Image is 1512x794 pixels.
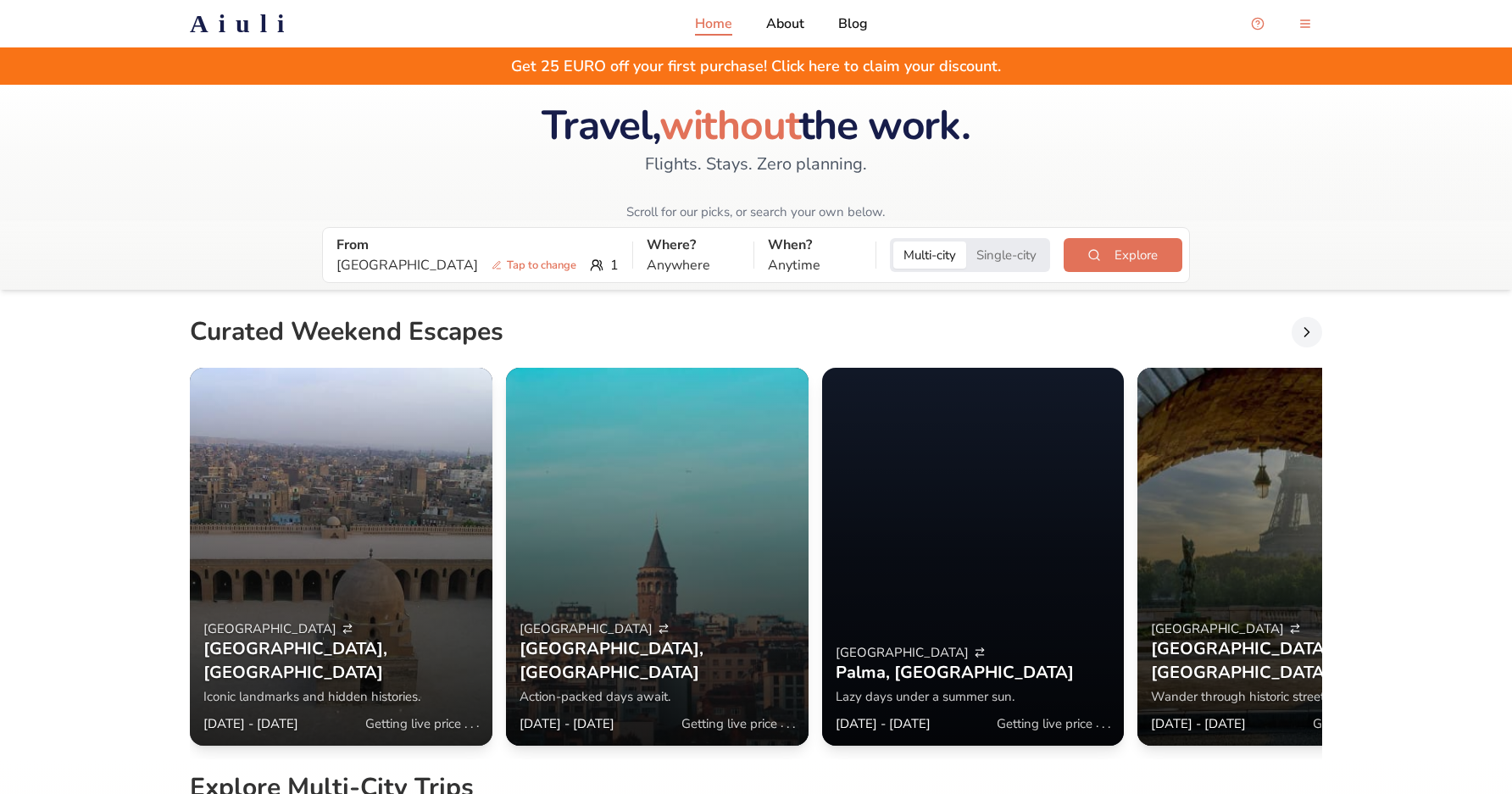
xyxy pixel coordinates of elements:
p: [DATE] - [DATE] [1151,715,1246,732]
p: Iconic landmarks and hidden histories. [203,688,479,705]
h3: [GEOGRAPHIC_DATA] , [GEOGRAPHIC_DATA] [1151,637,1426,685]
span: . [470,715,473,732]
span: [GEOGRAPHIC_DATA] [836,644,969,661]
button: Explore [1064,238,1182,272]
a: [GEOGRAPHIC_DATA][GEOGRAPHIC_DATA], [GEOGRAPHIC_DATA]Action-packed days await.[DATE] - [DATE]Gett... [506,368,809,746]
p: Lazy days under a summer sun. [836,688,1111,705]
button: Single-city [966,242,1047,269]
span: [GEOGRAPHIC_DATA] [203,620,336,637]
a: About [766,14,804,34]
span: . [1096,714,1098,731]
span: . [476,714,479,731]
div: Trip style [890,238,1050,272]
button: menu-button [1288,7,1322,41]
h3: Palma , [GEOGRAPHIC_DATA] [836,661,1074,685]
p: [DATE] - [DATE] [203,715,298,732]
span: . [787,715,789,732]
p: [GEOGRAPHIC_DATA] [336,255,583,275]
button: Open support chat [1241,7,1275,41]
span: Scroll for our picks, or search your own below. [626,203,885,220]
a: [GEOGRAPHIC_DATA][GEOGRAPHIC_DATA], [GEOGRAPHIC_DATA]Wander through historic streets and soak in ... [1137,368,1440,746]
span: without [659,97,799,153]
span: . [1102,715,1104,732]
a: [GEOGRAPHIC_DATA][GEOGRAPHIC_DATA], [GEOGRAPHIC_DATA]Iconic landmarks and hidden histories.[DATE]... [190,368,492,746]
a: Home [695,14,732,34]
a: Blog [838,14,868,34]
span: Flights. Stays. Zero planning. [645,153,867,176]
span: [GEOGRAPHIC_DATA] [520,620,653,637]
p: [DATE] - [DATE] [836,715,931,732]
a: Aiuli [163,8,321,39]
p: [DATE] - [DATE] [520,715,614,732]
p: Anytime [768,255,861,275]
span: . [781,714,783,731]
span: . [792,715,795,732]
span: Tap to change [485,257,583,274]
p: When? [768,235,861,255]
h2: Aiuli [190,8,294,39]
p: Where? [647,235,740,255]
span: . [1108,715,1110,732]
span: [GEOGRAPHIC_DATA] [1151,620,1284,637]
span: . [464,715,467,732]
div: 1 [336,255,619,275]
span: Getting live price [365,715,461,732]
a: [GEOGRAPHIC_DATA]Palma, [GEOGRAPHIC_DATA]Lazy days under a summer sun.[DATE] - [DATE]Getting live... [822,368,1125,746]
p: From [336,235,619,255]
button: Scroll right [1292,317,1322,347]
span: Travel, the work. [542,97,970,153]
h2: Curated Weekend Escapes [190,317,503,354]
h3: [GEOGRAPHIC_DATA] , [GEOGRAPHIC_DATA] [520,637,795,685]
span: Getting live price [1313,715,1409,732]
span: Getting live price [997,715,1092,732]
p: Anywhere [647,255,740,275]
h3: [GEOGRAPHIC_DATA] , [GEOGRAPHIC_DATA] [203,637,479,685]
p: Wander through historic streets and soak in the local culture. [1151,688,1426,705]
span: Getting live price [681,715,777,732]
p: Action-packed days await. [520,688,795,705]
button: Multi-city [893,242,966,269]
